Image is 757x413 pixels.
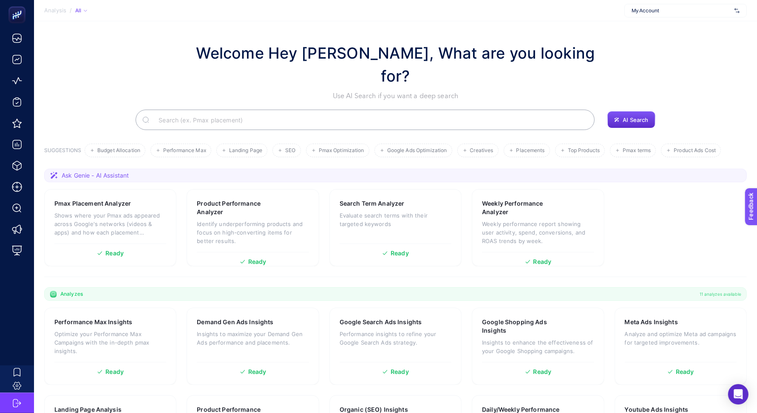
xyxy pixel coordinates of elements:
span: Ready [105,250,124,256]
span: My Account [632,7,731,14]
span: Pmax terms [623,147,651,154]
h3: SUGGESTIONS [44,147,81,157]
a: Meta Ads InsightsAnalyze and optimize Meta ad campaigns for targeted improvements.Ready [615,308,747,385]
p: Insights to maximize your Demand Gen Ads performance and placements. [197,330,309,347]
a: Google Shopping Ads InsightsInsights to enhance the effectiveness of your Google Shopping campaig... [472,308,604,385]
a: Search Term AnalyzerEvaluate search terms with their targeted keywordsReady [329,189,462,266]
span: Product Ads Cost [674,147,716,154]
a: Performance Max InsightsOptimize your Performance Max Campaigns with the in-depth pmax insights.R... [44,308,176,385]
div: Open Intercom Messenger [728,384,748,405]
h1: Welcome Hey [PERSON_NAME], What are you looking for? [187,42,604,88]
h3: Product Performance Analyzer [197,199,282,216]
a: Google Search Ads InsightsPerformance insights to refine your Google Search Ads strategy.Ready [329,308,462,385]
span: Analysis [44,7,66,14]
p: Optimize your Performance Max Campaigns with the in-depth pmax insights. [54,330,166,355]
span: Ask Genie - AI Assistant [62,171,129,180]
span: Ready [533,369,552,375]
button: AI Search [607,111,655,128]
input: Search [152,108,588,132]
h3: Search Term Analyzer [340,199,405,208]
h3: Weekly Performance Analyzer [482,199,567,216]
h3: Performance Max Insights [54,318,132,326]
span: / [70,7,72,14]
h3: Google Shopping Ads Insights [482,318,567,335]
span: Ready [676,369,694,375]
p: Use AI Search if you want a deep search [187,91,604,101]
span: AI Search [623,116,648,123]
h3: Meta Ads Insights [625,318,678,326]
img: svg%3e [734,6,740,15]
span: Ready [248,259,267,265]
span: Creatives [470,147,493,154]
h3: Pmax Placement Analyzer [54,199,131,208]
span: Performance Max [163,147,206,154]
span: Top Products [568,147,600,154]
p: Analyze and optimize Meta ad campaigns for targeted improvements. [625,330,737,347]
a: Demand Gen Ads InsightsInsights to maximize your Demand Gen Ads performance and placements.Ready [187,308,319,385]
span: Ready [248,369,267,375]
p: Performance insights to refine your Google Search Ads strategy. [340,330,451,347]
p: Shows where your Pmax ads appeared across Google's networks (videos & apps) and how each placemen... [54,211,166,237]
span: Google Ads Optimization [387,147,447,154]
a: Weekly Performance AnalyzerWeekly performance report showing user activity, spend, conversions, a... [472,189,604,266]
p: Insights to enhance the effectiveness of your Google Shopping campaigns. [482,338,594,355]
span: Feedback [5,3,32,9]
h3: Google Search Ads Insights [340,318,422,326]
span: 11 analyzes available [700,291,741,297]
a: Pmax Placement AnalyzerShows where your Pmax ads appeared across Google's networks (videos & apps... [44,189,176,266]
span: Landing Page [229,147,262,154]
span: Ready [533,259,552,265]
span: Ready [105,369,124,375]
span: Pmax Optimization [319,147,364,154]
p: Weekly performance report showing user activity, spend, conversions, and ROAS trends by week. [482,220,594,245]
span: Budget Allocation [97,147,140,154]
span: Analyzes [60,291,83,297]
span: SEO [285,147,295,154]
span: Ready [391,250,409,256]
span: Ready [391,369,409,375]
div: All [75,7,87,14]
a: Product Performance AnalyzerIdentify underperforming products and focus on high-converting items ... [187,189,319,266]
h3: Demand Gen Ads Insights [197,318,273,326]
p: Identify underperforming products and focus on high-converting items for better results. [197,220,309,245]
p: Evaluate search terms with their targeted keywords [340,211,451,228]
span: Placements [516,147,545,154]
